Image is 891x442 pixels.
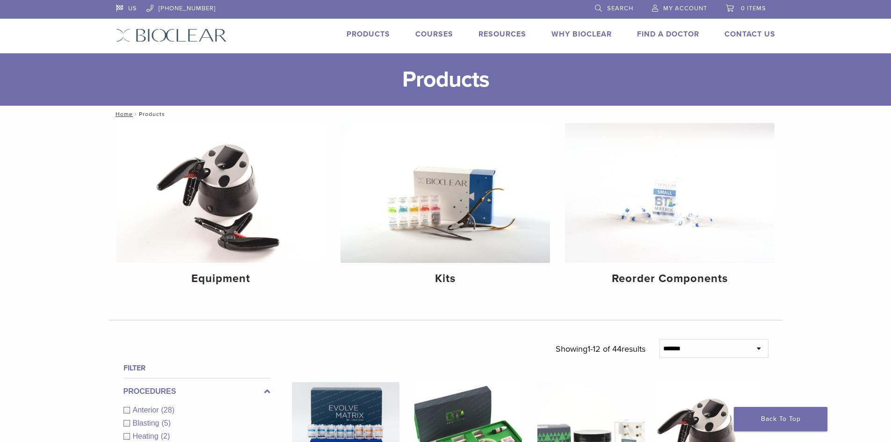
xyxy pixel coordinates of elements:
a: Products [347,29,390,39]
a: Home [113,111,133,117]
p: Showing results [556,339,645,359]
a: Why Bioclear [551,29,612,39]
h4: Reorder Components [572,270,767,287]
span: (28) [161,406,174,414]
a: Back To Top [734,407,827,431]
span: / [133,112,139,116]
a: Find A Doctor [637,29,699,39]
img: Reorder Components [565,123,775,263]
span: Heating [133,432,161,440]
a: Reorder Components [565,123,775,293]
span: 0 items [741,5,766,12]
a: Contact Us [724,29,775,39]
span: (2) [161,432,170,440]
a: Kits [340,123,550,293]
h4: Filter [123,362,270,374]
img: Kits [340,123,550,263]
span: Anterior [133,406,161,414]
h4: Equipment [124,270,319,287]
span: My Account [663,5,707,12]
span: 1-12 of 44 [587,344,622,354]
span: Search [607,5,633,12]
a: Courses [415,29,453,39]
img: Bioclear [116,29,227,42]
img: Equipment [116,123,326,263]
span: Blasting [133,419,162,427]
label: Procedures [123,386,270,397]
h4: Kits [348,270,543,287]
a: Resources [478,29,526,39]
nav: Products [109,106,782,123]
a: Equipment [116,123,326,293]
span: (5) [161,419,171,427]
